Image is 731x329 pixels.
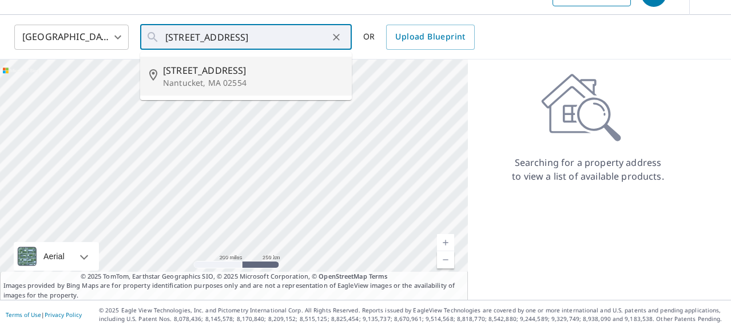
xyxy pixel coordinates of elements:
[363,25,475,50] div: OR
[319,272,367,280] a: OpenStreetMap
[163,77,343,89] p: Nantucket, MA 02554
[14,242,99,271] div: Aerial
[369,272,388,280] a: Terms
[14,21,129,53] div: [GEOGRAPHIC_DATA]
[45,311,82,319] a: Privacy Policy
[40,242,68,271] div: Aerial
[6,311,41,319] a: Terms of Use
[99,306,725,323] p: © 2025 Eagle View Technologies, Inc. and Pictometry International Corp. All Rights Reserved. Repo...
[165,21,328,53] input: Search by address or latitude-longitude
[437,251,454,268] a: Current Level 5, Zoom Out
[163,64,343,77] span: [STREET_ADDRESS]
[386,25,474,50] a: Upload Blueprint
[6,311,82,318] p: |
[328,29,344,45] button: Clear
[395,30,465,44] span: Upload Blueprint
[437,234,454,251] a: Current Level 5, Zoom In
[81,272,388,282] span: © 2025 TomTom, Earthstar Geographics SIO, © 2025 Microsoft Corporation, ©
[511,156,665,183] p: Searching for a property address to view a list of available products.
